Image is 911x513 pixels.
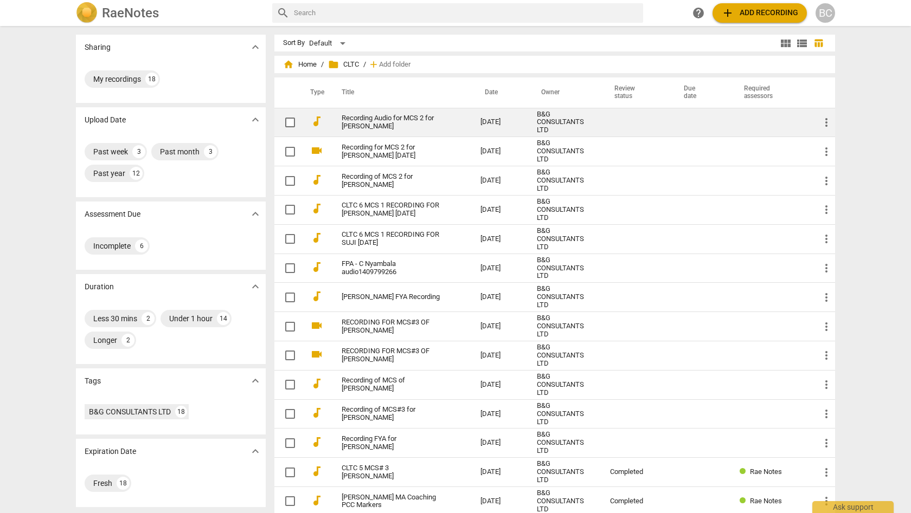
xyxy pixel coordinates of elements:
[342,293,441,301] a: [PERSON_NAME] FYA Recording
[820,232,833,245] span: more_vert
[247,39,264,55] button: Show more
[310,202,323,215] span: audiotrack
[816,3,835,23] div: BC
[740,467,750,476] span: Review status: completed
[713,3,807,23] button: Upload
[721,7,798,20] span: Add recording
[283,59,317,70] span: Home
[102,5,159,21] h2: RaeNotes
[283,59,294,70] span: home
[537,285,593,309] div: B&G CONSULTANTS LTD
[537,460,593,484] div: B&G CONSULTANTS LTD
[689,3,708,23] a: Help
[277,7,290,20] span: search
[93,478,112,489] div: Fresh
[342,406,441,422] a: Recording of MCS#3 for [PERSON_NAME]
[537,256,593,281] div: B&G CONSULTANTS LTD
[820,145,833,158] span: more_vert
[342,260,441,276] a: FPA - C Nyambala audio1409799266
[175,406,187,418] div: 18
[132,145,145,158] div: 3
[779,37,792,50] span: view_module
[601,77,671,108] th: Review status
[310,436,323,449] span: audiotrack
[169,313,213,324] div: Under 1 hour
[121,334,134,347] div: 2
[249,374,262,387] span: expand_more
[537,402,593,426] div: B&G CONSULTANTS LTD
[135,239,148,252] div: 6
[283,39,305,47] div: Sort By
[76,2,264,24] a: LogoRaeNotes
[342,114,441,131] a: Recording Audio for MCS 2 for [PERSON_NAME]
[820,320,833,333] span: more_vert
[130,167,143,180] div: 12
[89,406,171,417] div: B&G CONSULTANTS LTD
[329,77,472,108] th: Title
[472,195,528,224] td: [DATE]
[310,348,323,361] span: videocam
[368,59,379,70] span: add
[342,202,441,218] a: CLTC 6 MCS 1 RECORDING FOR [PERSON_NAME] [DATE]
[310,319,323,332] span: videocam
[528,77,601,108] th: Owner
[472,283,528,312] td: [DATE]
[160,146,200,157] div: Past month
[247,206,264,222] button: Show more
[342,231,441,247] a: CLTC 6 MCS 1 RECORDING FOR SUJI [DATE]
[472,77,528,108] th: Date
[721,7,734,20] span: add
[671,77,730,108] th: Due date
[342,435,441,451] a: Recording FYA for [PERSON_NAME]
[249,445,262,458] span: expand_more
[85,114,126,126] p: Upload Date
[117,477,130,490] div: 18
[750,497,782,505] span: Rae Notes
[472,312,528,341] td: [DATE]
[812,501,894,513] div: Ask support
[249,113,262,126] span: expand_more
[342,173,441,189] a: Recording of MCS 2 for [PERSON_NAME]
[379,61,410,69] span: Add folder
[472,370,528,399] td: [DATE]
[472,428,528,458] td: [DATE]
[93,241,131,251] div: Incomplete
[472,399,528,428] td: [DATE]
[610,497,663,505] div: Completed
[820,116,833,129] span: more_vert
[820,203,833,216] span: more_vert
[328,59,359,70] span: CLTC
[537,198,593,222] div: B&G CONSULTANTS LTD
[472,341,528,371] td: [DATE]
[93,168,125,179] div: Past year
[93,74,141,85] div: My recordings
[820,437,833,450] span: more_vert
[820,262,833,275] span: more_vert
[472,254,528,283] td: [DATE]
[145,73,158,86] div: 18
[537,139,593,164] div: B&G CONSULTANTS LTD
[310,290,323,303] span: audiotrack
[537,111,593,135] div: B&G CONSULTANTS LTD
[342,347,441,363] a: RECORDING FOR MCS#3 OF [PERSON_NAME]
[85,209,140,220] p: Assessment Due
[85,281,114,293] p: Duration
[342,493,441,510] a: [PERSON_NAME] MA Coaching PCC Markers
[294,4,639,22] input: Search
[795,37,809,50] span: view_list
[472,137,528,166] td: [DATE]
[731,77,811,108] th: Required assessors
[310,173,323,186] span: audiotrack
[820,407,833,420] span: more_vert
[309,35,349,52] div: Default
[750,467,782,476] span: Rae Notes
[537,431,593,455] div: B&G CONSULTANTS LTD
[249,207,262,220] span: expand_more
[249,41,262,54] span: expand_more
[537,343,593,368] div: B&G CONSULTANTS LTD
[820,349,833,362] span: more_vert
[342,376,441,393] a: Recording of MCS of [PERSON_NAME]
[537,314,593,339] div: B&G CONSULTANTS LTD
[778,35,794,51] button: Tile view
[472,166,528,196] td: [DATE]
